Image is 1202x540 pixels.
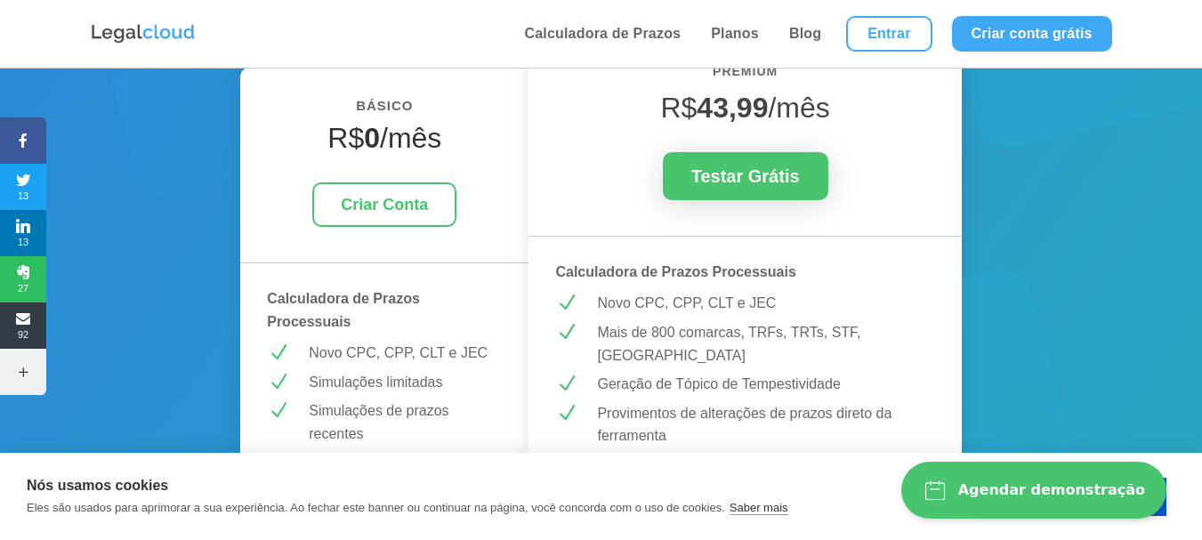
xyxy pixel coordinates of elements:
a: Criar Conta [312,182,456,228]
span: R$ /mês [660,92,829,124]
span: N [555,373,577,395]
p: Novo CPC, CPP, CLT e JEC [309,342,502,365]
h6: BÁSICO [267,94,502,126]
p: Provimentos de alterações de prazos direto da ferramenta [597,402,934,447]
span: N [555,292,577,314]
span: N [555,321,577,343]
p: Mais de 800 comarcas, TRFs, TRTs, STF, [GEOGRAPHIC_DATA] [597,321,934,367]
p: Simulações de prazos recentes [309,399,502,445]
p: Geração de Tópico de Tempestividade [597,373,934,396]
p: Simulações limitadas [309,371,502,394]
span: N [555,402,577,424]
strong: 0 [364,122,380,154]
a: Entrar [846,16,932,52]
img: Logo da Legalcloud [90,22,197,45]
strong: Nós usamos cookies [27,478,168,493]
a: Testar Grátis [663,152,828,200]
span: N [267,342,289,364]
p: Eles são usados para aprimorar a sua experiência. Ao fechar este banner ou continuar na página, v... [27,501,725,514]
strong: Calculadora de Prazos Processuais [555,264,795,279]
span: N [267,371,289,393]
a: Criar conta grátis [952,16,1112,52]
h6: PREMIUM [555,61,934,92]
strong: 43,99 [697,92,768,124]
p: Novo CPC, CPP, CLT e JEC [597,292,934,315]
a: Saber mais [730,501,788,515]
h4: R$ /mês [267,121,502,164]
span: N [267,399,289,422]
strong: Calculadora de Prazos Processuais [267,291,420,329]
